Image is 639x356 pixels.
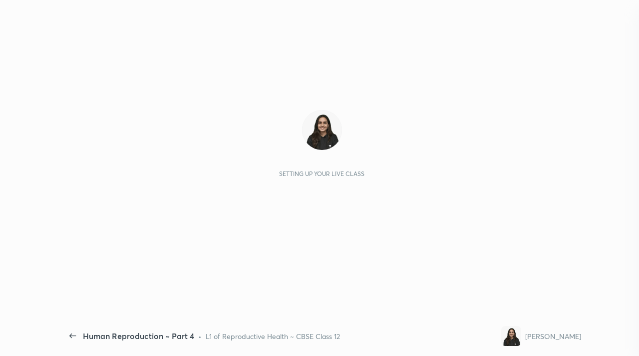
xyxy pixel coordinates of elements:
[525,331,581,341] div: [PERSON_NAME]
[206,331,340,341] div: L1 of Reproductive Health ~ CBSE Class 12
[279,170,364,177] div: Setting up your live class
[302,110,342,150] img: dbef72a569dc4e7fb15a370dab58d10a.jpg
[198,331,202,341] div: •
[83,330,194,342] div: Human Reproduction ~ Part 4
[501,326,521,346] img: dbef72a569dc4e7fb15a370dab58d10a.jpg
